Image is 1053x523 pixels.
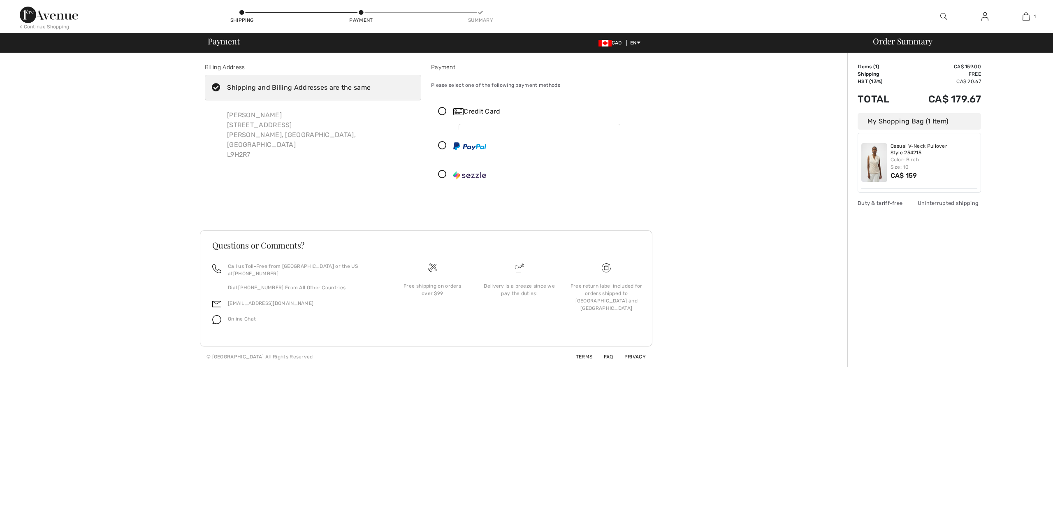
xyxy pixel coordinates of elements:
[598,40,612,46] img: Canadian Dollar
[20,23,70,30] div: < Continue Shopping
[206,353,313,360] div: © [GEOGRAPHIC_DATA] All Rights Reserved
[453,171,486,179] img: Sezzle
[1034,13,1036,20] span: 1
[208,37,239,45] span: Payment
[230,16,254,24] div: Shipping
[453,107,642,116] div: Credit Card
[233,271,278,277] a: [PHONE_NUMBER]
[594,354,613,360] a: FAQ
[395,282,469,297] div: Free shipping on orders over $99
[569,282,643,312] div: Free return label included for orders shipped to [GEOGRAPHIC_DATA] and [GEOGRAPHIC_DATA]
[212,264,221,273] img: call
[428,263,437,272] img: Free shipping on orders over $99
[228,316,256,322] span: Online Chat
[858,85,904,113] td: Total
[904,85,981,113] td: CA$ 179.67
[1006,12,1046,21] a: 1
[891,143,978,156] a: Casual V-Neck Pullover Style 254215
[212,300,221,309] img: email
[515,263,524,272] img: Delivery is a breeze since we pay the duties!
[975,12,995,22] a: Sign In
[212,315,221,324] img: chat
[858,113,981,130] div: My Shopping Bag (1 Item)
[875,64,877,70] span: 1
[228,284,379,291] p: Dial [PHONE_NUMBER] From All Other Countries
[1023,12,1030,21] img: My Bag
[891,156,978,171] div: Color: Birch Size: 10
[453,142,486,150] img: PayPal
[904,70,981,78] td: Free
[220,104,421,166] div: [PERSON_NAME] [STREET_ADDRESS] [PERSON_NAME], [GEOGRAPHIC_DATA], [GEOGRAPHIC_DATA] L9H2R7
[904,78,981,85] td: CA$ 20.67
[858,78,904,85] td: HST (13%)
[858,63,904,70] td: Items ( )
[904,63,981,70] td: CA$ 159.00
[453,108,464,115] img: Credit Card
[861,143,887,182] img: Casual V-Neck Pullover Style 254215
[598,40,625,46] span: CAD
[212,241,640,249] h3: Questions or Comments?
[602,263,611,272] img: Free shipping on orders over $99
[205,63,421,72] div: Billing Address
[482,282,557,297] div: Delivery is a breeze since we pay the duties!
[858,70,904,78] td: Shipping
[20,7,78,23] img: 1ère Avenue
[940,12,947,21] img: search the website
[863,37,1048,45] div: Order Summary
[349,16,373,24] div: Payment
[615,354,646,360] a: Privacy
[891,172,917,179] span: CA$ 159
[228,263,379,277] p: Call us Toll-Free from [GEOGRAPHIC_DATA] or the US at
[858,199,981,207] div: Duty & tariff-free | Uninterrupted shipping
[431,75,647,95] div: Please select one of the following payment methods
[630,40,640,46] span: EN
[227,83,371,93] div: Shipping and Billing Addresses are the same
[228,300,313,306] a: [EMAIL_ADDRESS][DOMAIN_NAME]
[431,63,647,72] div: Payment
[468,16,493,24] div: Summary
[566,354,593,360] a: Terms
[981,12,988,21] img: My Info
